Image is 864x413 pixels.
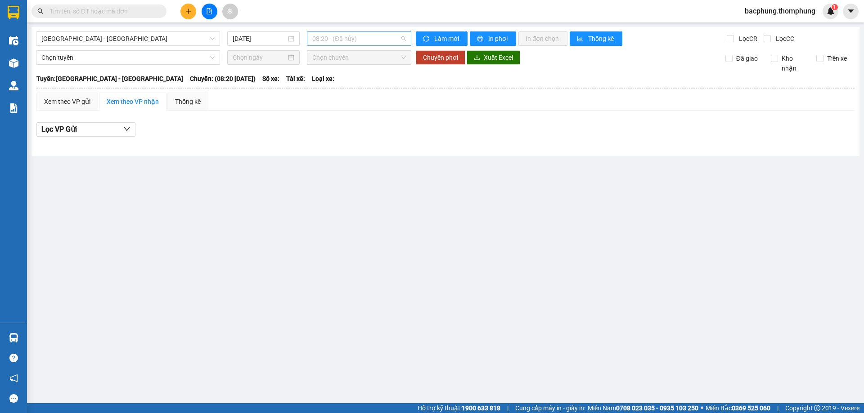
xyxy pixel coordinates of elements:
span: ⚪️ [701,406,703,410]
span: aim [227,8,233,14]
strong: 0708 023 035 - 0935 103 250 [616,404,698,412]
span: search [37,8,44,14]
button: plus [180,4,196,19]
strong: 1900 633 818 [462,404,500,412]
input: 13/09/2025 [233,34,286,44]
span: file-add [206,8,212,14]
span: notification [9,374,18,382]
span: bacphung.thomphung [738,5,823,17]
img: warehouse-icon [9,81,18,90]
span: Hà Nội - Nghệ An [41,32,215,45]
button: file-add [202,4,217,19]
span: Lọc CR [735,34,759,44]
sup: 1 [832,4,838,10]
img: warehouse-icon [9,333,18,342]
span: Cung cấp máy in - giấy in: [515,403,585,413]
strong: 0369 525 060 [732,404,770,412]
button: printerIn phơi [470,31,516,46]
span: printer [477,36,485,43]
span: Hỗ trợ kỹ thuật: [418,403,500,413]
span: sync [423,36,431,43]
span: Đã giao [733,53,761,63]
span: Miền Bắc [706,403,770,413]
input: Tìm tên, số ĐT hoặc mã đơn [49,6,156,16]
span: In phơi [488,34,509,44]
span: Tài xế: [286,74,305,84]
span: Làm mới [434,34,460,44]
span: Lọc VP Gửi [41,124,77,135]
span: 08:20 - (Đã hủy) [312,32,406,45]
span: copyright [814,405,820,411]
span: message [9,394,18,403]
button: Chuyển phơi [416,50,465,65]
span: | [507,403,508,413]
span: Thống kê [588,34,615,44]
span: bar-chart [577,36,585,43]
button: bar-chartThống kê [570,31,622,46]
button: syncLàm mới [416,31,468,46]
img: icon-new-feature [827,7,835,15]
span: Chọn tuyến [41,51,215,64]
span: down [123,125,130,133]
button: Lọc VP Gửi [36,122,135,137]
button: caret-down [843,4,859,19]
div: Xem theo VP nhận [107,97,159,107]
button: In đơn chọn [518,31,567,46]
button: downloadXuất Excel [467,50,520,65]
span: 1 [833,4,836,10]
span: Lọc CC [772,34,796,44]
span: Số xe: [262,74,279,84]
img: warehouse-icon [9,58,18,68]
img: solution-icon [9,103,18,113]
span: Trên xe [823,53,850,63]
span: question-circle [9,354,18,362]
input: Chọn ngày [233,53,286,62]
b: Tuyến: [GEOGRAPHIC_DATA] - [GEOGRAPHIC_DATA] [36,75,183,82]
img: logo-vxr [8,6,19,19]
span: caret-down [847,7,855,15]
div: Xem theo VP gửi [44,97,90,107]
span: Miền Nam [588,403,698,413]
span: Kho nhận [778,53,810,73]
button: aim [222,4,238,19]
div: Thống kê [175,97,201,107]
span: plus [185,8,192,14]
span: Chuyến: (08:20 [DATE]) [190,74,256,84]
span: | [777,403,778,413]
img: warehouse-icon [9,36,18,45]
